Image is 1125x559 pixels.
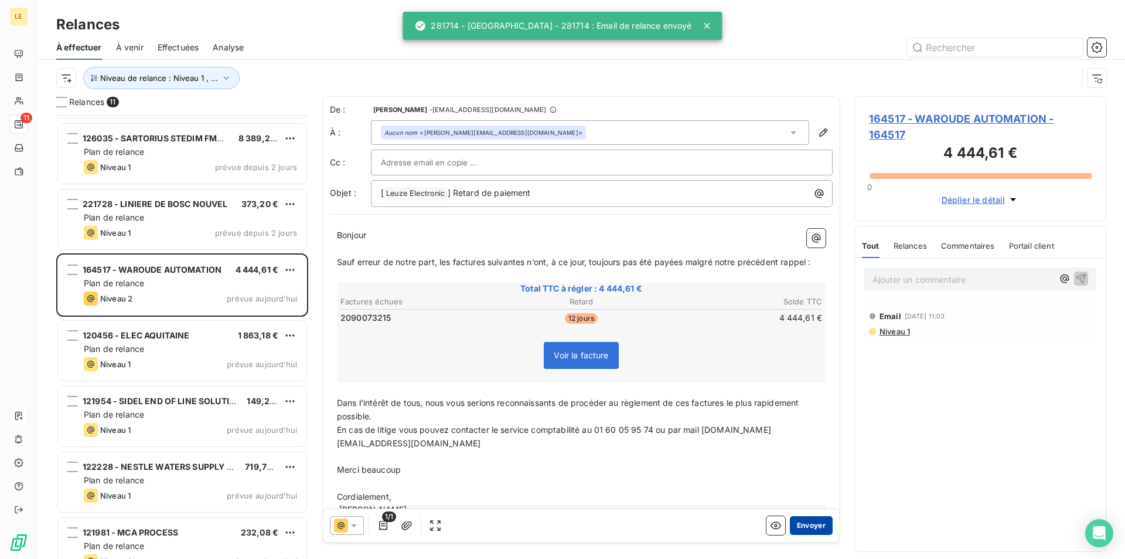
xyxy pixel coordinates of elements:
[84,212,144,222] span: Plan de relance
[340,312,391,324] span: 2090073215
[83,330,189,340] span: 120456 - ELEC AQUITAINE
[337,425,771,448] span: En cas de litige vous pouvez contacter le service comptabilité au 01 60 05 95 74 ou par mail [DOM...
[227,360,297,369] span: prévue aujourd’hui
[330,127,371,138] label: À :
[83,527,178,537] span: 121981 - MCA PROCESS
[905,313,945,320] span: [DATE] 11:03
[83,396,260,406] span: 121954 - SIDEL END OF LINE SOLUTIONS FR
[227,294,297,303] span: prévue aujourd’hui
[107,97,118,107] span: 11
[330,157,371,168] label: Cc :
[663,296,823,308] th: Solde TTC
[862,241,879,250] span: Tout
[907,38,1083,57] input: Rechercher
[227,491,297,500] span: prévue aujourd’hui
[247,396,282,406] span: 149,28 €
[339,283,824,294] span: Total TTC à régler : 4 444,61 €
[215,162,297,172] span: prévue depuis 2 jours
[100,491,131,500] span: Niveau 1
[83,67,240,89] button: Niveau de relance : Niveau 1 , ...
[384,187,446,201] span: Leuze Electronic
[330,188,356,198] span: Objet :
[938,193,1023,206] button: Déplier le détail
[941,241,995,250] span: Commentaires
[337,492,391,502] span: Cordialement,
[84,344,144,354] span: Plan de relance
[84,541,144,551] span: Plan de relance
[867,182,872,192] span: 0
[554,350,608,360] span: Voir la facture
[83,462,243,472] span: 122228 - NESTLE WATERS SUPPLY EST
[100,294,132,303] span: Niveau 2
[337,257,810,267] span: Sauf erreur de notre part, les factures suivantes n’ont, à ce jour, toujours pas été payées malgr...
[238,133,284,143] span: 8 389,20 €
[83,133,247,143] span: 126035 - SARTORIUS STEDIM FMT S.A.S
[869,143,1092,166] h3: 4 444,61 €
[21,113,32,123] span: 11
[245,462,279,472] span: 719,76 €
[100,162,131,172] span: Niveau 1
[414,15,691,36] div: 281714 - [GEOGRAPHIC_DATA] - 281714 : Email de relance envoyé
[381,188,384,198] span: [
[382,511,396,522] span: 1/1
[100,425,131,435] span: Niveau 1
[241,527,278,537] span: 232,08 €
[565,313,598,324] span: 12 jours
[56,115,308,559] div: grid
[373,106,427,113] span: [PERSON_NAME]
[381,154,507,171] input: Adresse email en copie ...
[83,199,228,209] span: 221728 - LINIERE DE BOSC NOUVEL
[56,14,120,35] h3: Relances
[894,241,927,250] span: Relances
[84,475,144,485] span: Plan de relance
[84,278,144,288] span: Plan de relance
[9,7,28,26] div: LE
[56,42,102,53] span: À effectuer
[100,228,131,238] span: Niveau 1
[879,311,901,321] span: Email
[100,73,218,83] span: Niveau de relance : Niveau 1 , ...
[84,409,144,419] span: Plan de relance
[663,311,823,324] td: 4 444,61 €
[236,265,279,275] span: 4 444,61 €
[878,327,910,336] span: Niveau 1
[330,104,371,116] span: De :
[429,106,546,113] span: - [EMAIL_ADDRESS][DOMAIN_NAME]
[1009,241,1054,250] span: Portail client
[69,96,104,108] span: Relances
[337,230,366,240] span: Bonjour
[790,516,833,535] button: Envoyer
[9,533,28,552] img: Logo LeanPay
[340,296,500,308] th: Factures échues
[241,199,278,209] span: 373,20 €
[83,265,221,275] span: 164517 - WAROUDE AUTOMATION
[227,425,297,435] span: prévue aujourd’hui
[501,296,661,308] th: Retard
[215,228,297,238] span: prévue depuis 2 jours
[384,128,417,137] em: Aucun nom
[1085,519,1113,547] div: Open Intercom Messenger
[100,360,131,369] span: Niveau 1
[238,330,279,340] span: 1 863,18 €
[448,188,531,198] span: ] Retard de paiement
[158,42,199,53] span: Effectuées
[869,111,1092,143] span: 164517 - WAROUDE AUTOMATION - 164517
[384,128,582,137] div: <[PERSON_NAME][EMAIL_ADDRESS][DOMAIN_NAME]>
[213,42,244,53] span: Analyse
[116,42,144,53] span: À venir
[84,147,144,157] span: Plan de relance
[942,194,1005,206] span: Déplier le détail
[337,398,802,421] span: Dans l’intérêt de tous, nous vous serions reconnaissants de procéder au règlement de ces factures...
[337,465,401,475] span: Merci beaucoup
